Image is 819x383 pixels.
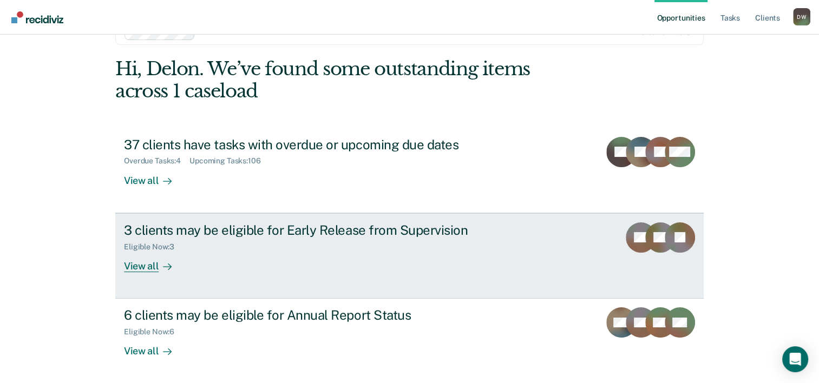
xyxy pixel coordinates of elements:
[11,11,63,23] img: Recidiviz
[115,128,704,213] a: 37 clients have tasks with overdue or upcoming due datesOverdue Tasks:4Upcoming Tasks:106View all
[115,213,704,299] a: 3 clients may be eligible for Early Release from SupervisionEligible Now:3View all
[793,8,810,25] button: Profile dropdown button
[124,307,504,323] div: 6 clients may be eligible for Annual Report Status
[782,346,808,372] div: Open Intercom Messenger
[124,156,189,166] div: Overdue Tasks : 4
[115,58,586,102] div: Hi, Delon. We’ve found some outstanding items across 1 caseload
[124,336,185,358] div: View all
[124,137,504,153] div: 37 clients have tasks with overdue or upcoming due dates
[124,327,183,336] div: Eligible Now : 6
[189,156,270,166] div: Upcoming Tasks : 106
[124,251,185,272] div: View all
[793,8,810,25] div: D W
[124,242,183,252] div: Eligible Now : 3
[124,222,504,238] div: 3 clients may be eligible for Early Release from Supervision
[124,166,185,187] div: View all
